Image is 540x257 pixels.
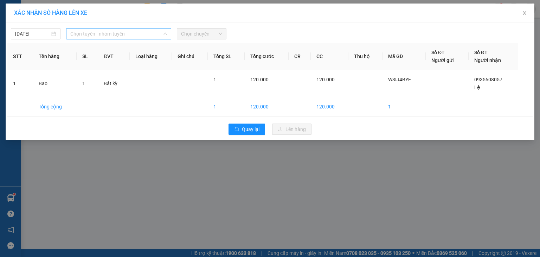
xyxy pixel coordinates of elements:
[70,29,167,39] span: Chọn tuyến - nhóm tuyến
[43,17,75,28] b: Cô Hai
[7,70,33,97] td: 1
[316,77,335,82] span: 120.000
[474,77,502,82] span: 0935608057
[431,57,454,63] span: Người gửi
[33,43,77,70] th: Tên hàng
[94,6,170,17] b: [DOMAIN_NAME]
[15,30,50,38] input: 14/10/2025
[245,97,289,117] td: 120.000
[388,77,411,82] span: W3IJ4BYE
[33,97,77,117] td: Tổng cộng
[245,43,289,70] th: Tổng cước
[311,43,348,70] th: CC
[272,124,311,135] button: uploadLên hàng
[289,43,311,70] th: CR
[229,124,265,135] button: rollbackQuay lại
[348,43,382,70] th: Thu hộ
[234,127,239,132] span: rollback
[474,50,488,55] span: Số ĐT
[311,97,348,117] td: 120.000
[522,10,527,16] span: close
[250,77,269,82] span: 120.000
[382,43,426,70] th: Mã GD
[33,70,77,97] td: Bao
[431,50,445,55] span: Số ĐT
[163,32,167,36] span: down
[14,10,87,16] span: XÁC NHẬN SỐ HÀNG LÊN XE
[382,97,426,117] td: 1
[7,43,33,70] th: STT
[181,29,222,39] span: Chọn chuyến
[474,84,480,90] span: Lệ
[515,4,534,23] button: Close
[37,41,130,89] h1: Giao dọc đường
[4,41,57,52] h2: YGTEMZE1
[242,125,259,133] span: Quay lại
[474,57,501,63] span: Người nhận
